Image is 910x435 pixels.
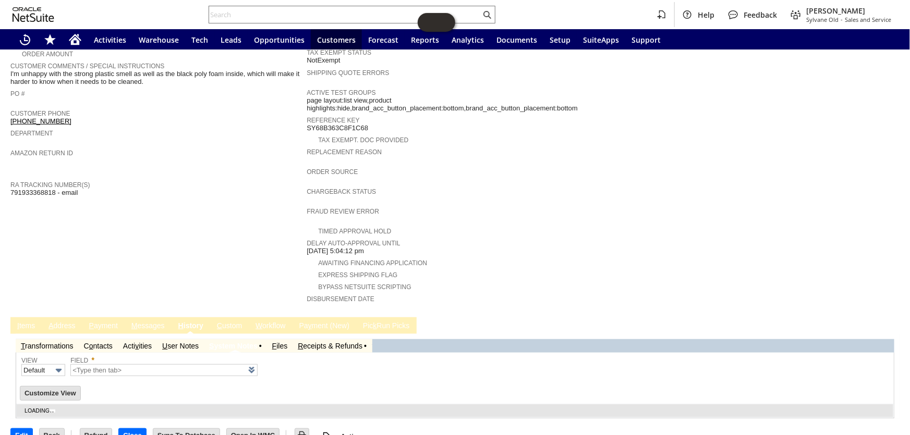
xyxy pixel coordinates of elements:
a: Activities [88,29,132,50]
a: SuiteApps [577,29,625,50]
span: Sales and Service [845,16,891,23]
span: M [131,321,138,330]
a: Awaiting Financing Application [318,259,427,267]
a: History [176,321,206,331]
span: Opportunities [254,35,305,45]
a: RA Tracking Number(s) [10,181,90,189]
span: I [17,321,19,330]
span: T [21,342,25,350]
span: Warehouse [139,35,179,45]
a: Chargeback Status [307,188,376,195]
a: PickRun Picks [360,321,412,331]
svg: Shortcuts [44,33,56,46]
a: [PHONE_NUMBER] [10,117,71,125]
a: Transformations [21,342,74,350]
span: Oracle Guided Learning Widget. To move around, please hold and drag [436,13,455,32]
svg: Home [69,33,81,46]
span: Customers [317,35,356,45]
span: Reports [411,35,439,45]
a: Order Amount [22,51,73,58]
span: F [272,342,277,350]
a: Files [272,342,288,350]
a: Delay Auto-Approval Until [307,240,400,247]
a: Reference Key [307,117,359,124]
span: H [178,321,184,330]
a: Documents [490,29,543,50]
span: Analytics [452,35,484,45]
a: Unrolled view on [881,319,893,332]
span: Forecast [368,35,398,45]
span: Setup [550,35,571,45]
a: Replacement reason [307,148,382,156]
a: Tech [185,29,214,50]
span: I'm unhappy with the strong plastic smell as well as the black poly foam inside, which will make ... [10,70,301,86]
span: U [162,342,167,350]
a: Shipping Quote Errors [307,69,389,77]
a: Leads [214,29,248,50]
a: Customer Phone [10,110,70,117]
svg: logo [13,7,54,22]
span: y [308,321,312,330]
input: <Type then tab> [70,364,258,376]
a: Contacts [84,342,113,350]
span: Sylvane Old [806,16,839,23]
span: Support [632,35,661,45]
a: Reports [405,29,445,50]
a: Field [70,357,88,364]
a: Payment [87,321,120,331]
a: Custom [214,321,245,331]
a: Recent Records [13,29,38,50]
span: P [89,321,94,330]
a: Setup [543,29,577,50]
a: Activities [123,342,152,350]
iframe: Click here to launch Oracle Guided Learning Help Panel [418,13,455,32]
span: k [373,321,377,330]
a: Payment (New) [297,321,352,331]
a: User Notes [162,342,199,350]
a: Items [15,321,38,331]
span: SuiteApps [583,35,619,45]
span: [PERSON_NAME] [806,6,891,16]
span: Activities [94,35,126,45]
a: View [21,357,38,364]
span: Documents [496,35,537,45]
a: Address [46,321,78,331]
a: Order Source [307,168,358,176]
span: W [256,321,262,330]
span: Tech [191,35,208,45]
input: Customize View [20,387,80,400]
span: v [135,342,139,350]
a: Fraud Review Error [307,208,379,215]
a: Customers [311,29,362,50]
span: o [89,342,93,350]
a: Receipts & Refunds [298,342,362,350]
span: page layout:list view,product highlights:hide,brand_acc_button_placement:bottom,brand_acc_button_... [307,96,598,113]
a: PO # [10,90,25,97]
div: Shortcuts [38,29,63,50]
span: A [48,321,53,330]
a: Disbursement Date [307,295,374,303]
span: - [841,16,843,23]
a: Tax Exempt. Doc Provided [318,136,408,144]
span: Feedback [744,10,777,20]
span: Help [698,10,714,20]
a: Express Shipping Flag [318,271,397,279]
span: NotExempt [307,56,340,65]
span: [DATE] 5:04:12 pm [307,247,364,255]
span: R [298,342,303,350]
a: Warehouse [132,29,185,50]
a: Messages [129,321,167,331]
a: Amazon Return ID [10,150,73,157]
svg: Recent Records [19,33,31,46]
a: Active Test Groups [307,89,375,96]
a: Department [10,130,53,137]
a: Timed Approval Hold [318,228,391,235]
a: Bypass NetSuite Scripting [318,283,411,291]
a: Home [63,29,88,50]
a: System Notes [209,342,258,350]
span: C [217,321,222,330]
svg: Search [481,8,493,21]
input: Search [209,8,481,21]
input: Default [21,364,65,376]
span: 791933368818 - email [10,189,78,197]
